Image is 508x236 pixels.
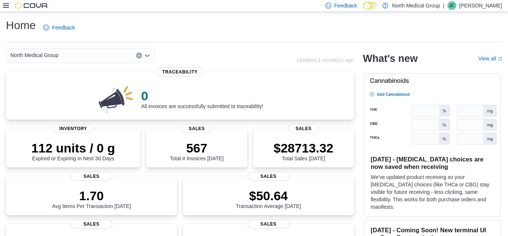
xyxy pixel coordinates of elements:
span: Sales [71,172,112,181]
span: Feedback [334,2,357,9]
span: Sales [288,124,318,133]
a: Feedback [40,20,78,35]
span: Sales [248,172,289,181]
span: Sales [248,220,289,229]
div: All invoices are successfully submitted to traceability! [141,88,263,109]
a: View allExternal link [478,56,502,62]
p: | [443,1,444,10]
img: Cova [15,2,48,9]
span: Sales [71,220,112,229]
span: Inventory [53,124,93,133]
h3: [DATE] - [MEDICAL_DATA] choices are now saved when receiving [371,155,494,170]
div: Expired or Expiring in Next 30 Days [31,141,115,161]
div: Transaction Average [DATE] [236,188,301,209]
p: North Medical Group [392,1,440,10]
p: 1.70 [52,188,131,203]
span: JC [449,1,455,10]
div: John Clark [447,1,456,10]
h2: What's new [363,53,418,64]
button: Clear input [136,53,142,59]
svg: External link [498,57,502,61]
span: Traceability [156,67,203,76]
div: Avg Items Per Transaction [DATE] [52,188,131,209]
p: We've updated product receiving so your [MEDICAL_DATA] choices (like THCa or CBG) stay visible fo... [371,173,494,211]
p: 112 units / 0 g [31,141,115,155]
p: $28713.32 [274,141,334,155]
h1: Home [6,18,36,33]
span: Feedback [52,24,75,31]
span: North Medical Group [10,51,58,60]
img: 0 [97,84,135,114]
div: Total # Invoices [DATE] [170,141,224,161]
span: Sales [181,124,212,133]
p: $50.64 [236,188,301,203]
p: 567 [170,141,224,155]
p: [PERSON_NAME] [459,1,502,10]
p: Updated 1 minute(s) ago [297,57,354,63]
p: 0 [141,88,263,103]
div: Total Sales [DATE] [274,141,334,161]
input: Dark Mode [363,2,379,10]
button: Open list of options [144,53,150,59]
